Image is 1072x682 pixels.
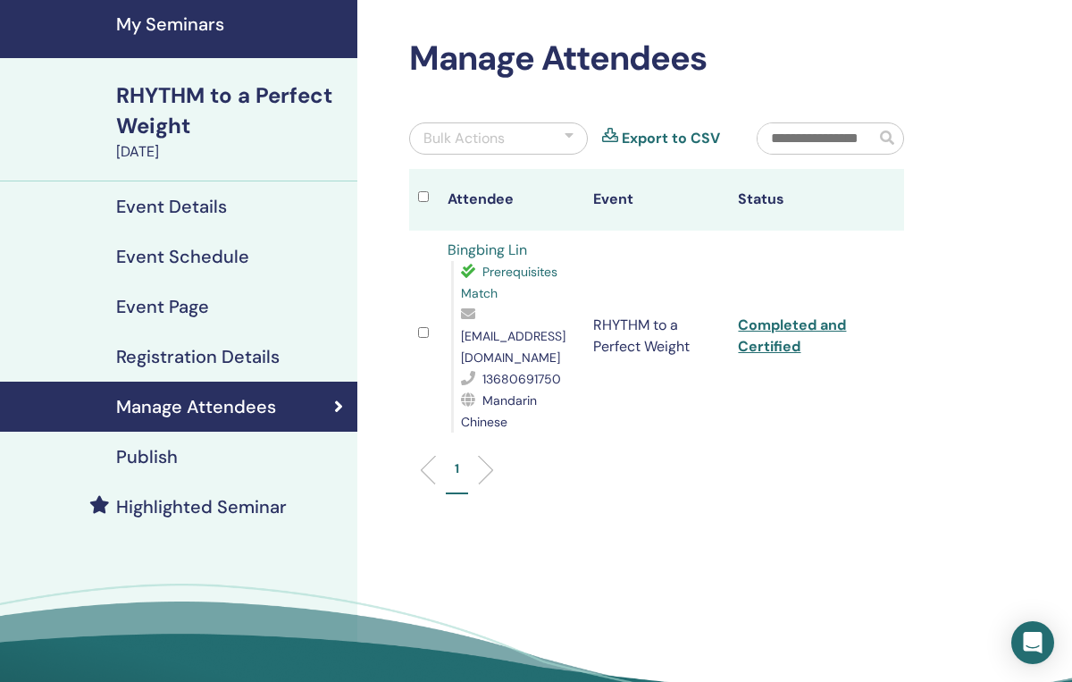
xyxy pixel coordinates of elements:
a: Bingbing Lin [448,240,527,259]
h4: My Seminars [116,13,347,35]
h4: Manage Attendees [116,396,276,417]
h4: Event Schedule [116,246,249,267]
span: Prerequisites Match [461,264,557,301]
h4: Event Details [116,196,227,217]
a: Completed and Certified [738,316,846,356]
h4: Registration Details [116,346,280,367]
th: Status [729,169,875,231]
td: RHYTHM to a Perfect Weight [584,231,730,442]
span: 13680691750 [482,371,561,387]
span: Mandarin Chinese [461,392,537,430]
div: RHYTHM to a Perfect Weight [116,80,347,141]
a: Export to CSV [622,128,720,149]
th: Attendee [439,169,584,231]
p: 1 [455,459,459,478]
th: Event [584,169,730,231]
div: [DATE] [116,141,347,163]
div: Bulk Actions [423,128,505,149]
h4: Highlighted Seminar [116,496,287,518]
h4: Publish [116,446,178,467]
h4: Event Page [116,296,209,317]
div: Open Intercom Messenger [1011,621,1054,664]
a: RHYTHM to a Perfect Weight[DATE] [105,80,357,163]
h2: Manage Attendees [409,38,904,80]
span: [EMAIL_ADDRESS][DOMAIN_NAME] [461,328,565,366]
